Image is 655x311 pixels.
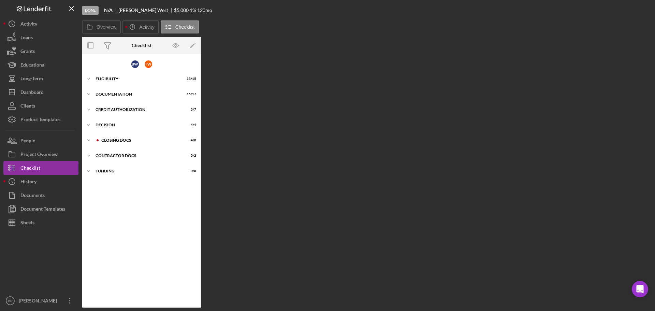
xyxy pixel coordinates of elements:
[20,113,60,128] div: Product Templates
[122,20,159,33] button: Activity
[184,169,196,173] div: 0 / 8
[97,24,116,30] label: Overview
[632,281,648,297] div: Open Intercom Messenger
[3,58,78,72] button: Educational
[20,175,37,190] div: History
[96,92,179,96] div: Documentation
[184,138,196,142] div: 4 / 8
[20,31,33,46] div: Loans
[101,138,179,142] div: CLOSING DOCS
[96,154,179,158] div: Contractor Docs
[3,216,78,229] button: Sheets
[145,60,152,68] div: T W
[20,188,45,204] div: Documents
[3,17,78,31] button: Activity
[3,202,78,216] button: Document Templates
[3,147,78,161] button: Project Overview
[3,113,78,126] button: Product Templates
[3,188,78,202] button: Documents
[3,99,78,113] button: Clients
[20,202,65,217] div: Document Templates
[3,31,78,44] button: Loans
[20,72,43,87] div: Long-Term
[3,161,78,175] button: Checklist
[184,92,196,96] div: 16 / 17
[17,294,61,309] div: [PERSON_NAME]
[190,8,196,13] div: 1 %
[3,85,78,99] button: Dashboard
[82,20,121,33] button: Overview
[20,44,35,60] div: Grants
[20,17,37,32] div: Activity
[139,24,154,30] label: Activity
[20,216,34,231] div: Sheets
[20,134,35,149] div: People
[197,8,212,13] div: 120 mo
[3,134,78,147] button: People
[20,58,46,73] div: Educational
[118,8,174,13] div: [PERSON_NAME] West
[131,60,139,68] div: B W
[184,108,196,112] div: 5 / 7
[175,24,195,30] label: Checklist
[3,175,78,188] button: History
[20,85,44,101] div: Dashboard
[104,8,113,13] b: N/A
[161,20,199,33] button: Checklist
[96,108,179,112] div: CREDIT AUTHORIZATION
[82,6,99,15] div: Done
[96,77,179,81] div: Eligibility
[20,161,40,176] div: Checklist
[174,8,189,13] div: $5,000
[132,43,151,48] div: Checklist
[3,72,78,85] button: Long-Term
[184,154,196,158] div: 0 / 2
[3,294,78,308] button: BP[PERSON_NAME]
[184,77,196,81] div: 13 / 15
[8,299,13,303] text: BP
[96,123,179,127] div: Decision
[20,99,35,114] div: Clients
[20,147,58,163] div: Project Overview
[184,123,196,127] div: 4 / 4
[96,169,179,173] div: Funding
[3,44,78,58] button: Grants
